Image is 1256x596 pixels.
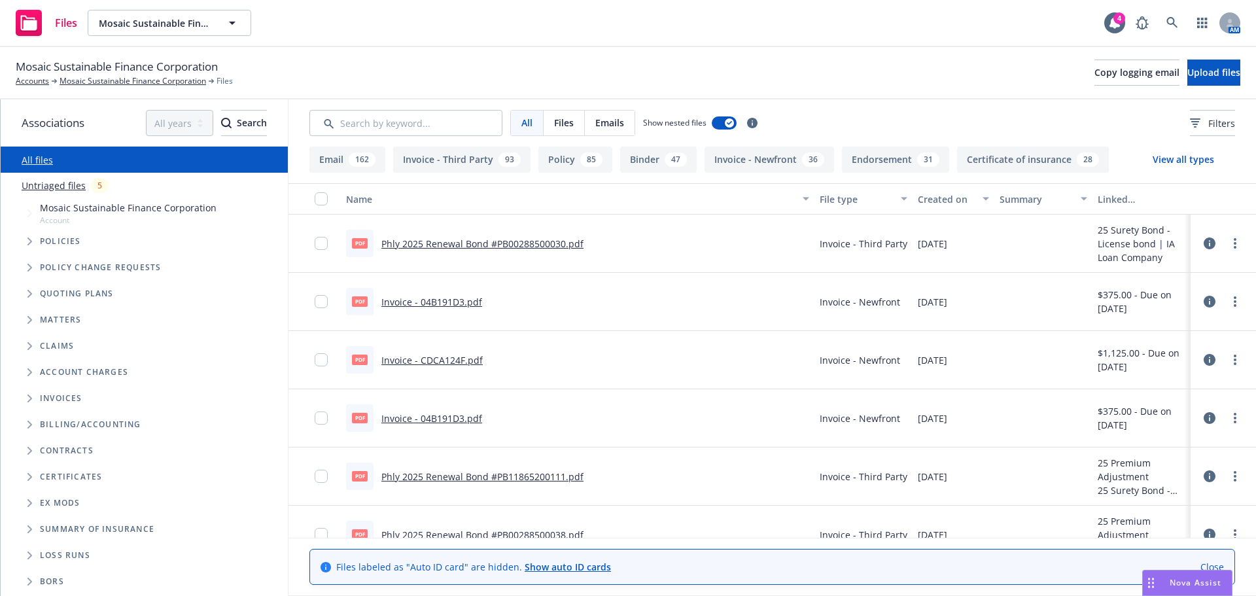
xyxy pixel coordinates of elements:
[99,16,212,30] span: Mosaic Sustainable Finance Corporation
[918,295,947,309] span: [DATE]
[217,75,233,87] span: Files
[1098,456,1185,483] div: 25 Premium Adjustment
[352,413,368,423] span: pdf
[349,152,375,167] div: 162
[16,58,218,75] span: Mosaic Sustainable Finance Corporation
[820,528,907,542] span: Invoice - Third Party
[221,110,267,136] button: SearchSearch
[1208,116,1235,130] span: Filters
[1098,483,1185,497] div: 25 Surety Bond - Commonwealth of [US_STATE] - Consumer Finance Bond
[820,192,893,206] div: File type
[352,355,368,364] span: pdf
[620,147,697,173] button: Binder
[665,152,687,167] div: 47
[16,75,49,87] a: Accounts
[40,316,81,324] span: Matters
[40,552,90,559] span: Loss Runs
[538,147,612,173] button: Policy
[315,470,328,483] input: Toggle Row Selected
[352,296,368,306] span: pdf
[1187,60,1240,86] button: Upload files
[918,528,947,542] span: [DATE]
[40,264,161,272] span: Policy change requests
[10,5,82,41] a: Files
[1143,570,1159,595] div: Drag to move
[1132,147,1235,173] button: View all types
[820,295,900,309] span: Invoice - Newfront
[1098,223,1185,264] div: 25 Surety Bond - License bond | IA Loan Company
[820,470,907,483] span: Invoice - Third Party
[918,470,947,483] span: [DATE]
[40,525,154,533] span: Summary of insurance
[1227,410,1243,426] a: more
[309,110,502,136] input: Search by keyword...
[1190,110,1235,136] button: Filters
[315,237,328,250] input: Toggle Row Selected
[381,237,584,250] a: Phly 2025 Renewal Bond #PB00288500030.pdf
[1200,560,1224,574] a: Close
[595,116,624,130] span: Emails
[1092,183,1191,215] button: Linked associations
[315,192,328,205] input: Select all
[1,412,288,595] div: Folder Tree Example
[1189,10,1215,36] a: Switch app
[352,238,368,248] span: pdf
[1187,66,1240,79] span: Upload files
[521,116,532,130] span: All
[40,342,74,350] span: Claims
[1227,294,1243,309] a: more
[1,198,288,412] div: Tree Example
[40,215,217,226] span: Account
[22,179,86,192] a: Untriaged files
[40,201,217,215] span: Mosaic Sustainable Finance Corporation
[346,192,795,206] div: Name
[55,18,77,28] span: Files
[381,529,584,541] a: Phly 2025 Renewal Bond #PB00288500038.pdf
[352,471,368,481] span: pdf
[40,578,64,586] span: BORs
[918,192,975,206] div: Created on
[820,353,900,367] span: Invoice - Newfront
[1098,288,1185,315] div: $375.00 - Due on [DATE]
[352,529,368,539] span: pdf
[1077,152,1099,167] div: 28
[40,499,80,507] span: Ex Mods
[309,147,385,173] button: Email
[221,118,232,128] svg: Search
[22,154,53,166] a: All files
[918,353,947,367] span: [DATE]
[1129,10,1155,36] a: Report a Bug
[381,412,482,425] a: Invoice - 04B191D3.pdf
[643,117,706,128] span: Show nested files
[381,354,483,366] a: Invoice - CDCA124F.pdf
[1142,570,1232,596] button: Nova Assist
[1098,514,1185,542] div: 25 Premium Adjustment
[40,447,94,455] span: Contracts
[60,75,206,87] a: Mosaic Sustainable Finance Corporation
[1227,527,1243,542] a: more
[1094,60,1179,86] button: Copy logging email
[1159,10,1185,36] a: Search
[381,296,482,308] a: Invoice - 04B191D3.pdf
[1094,66,1179,79] span: Copy logging email
[842,147,949,173] button: Endorsement
[554,116,574,130] span: Files
[1098,404,1185,432] div: $375.00 - Due on [DATE]
[918,412,947,425] span: [DATE]
[802,152,824,167] div: 36
[1170,577,1221,588] span: Nova Assist
[1113,12,1125,24] div: 4
[40,290,114,298] span: Quoting plans
[341,183,814,215] button: Name
[40,237,81,245] span: Policies
[315,528,328,541] input: Toggle Row Selected
[40,368,128,376] span: Account charges
[315,412,328,425] input: Toggle Row Selected
[315,353,328,366] input: Toggle Row Selected
[315,295,328,308] input: Toggle Row Selected
[580,152,602,167] div: 85
[88,10,251,36] button: Mosaic Sustainable Finance Corporation
[1098,346,1185,374] div: $1,125.00 - Due on [DATE]
[705,147,834,173] button: Invoice - Newfront
[917,152,939,167] div: 31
